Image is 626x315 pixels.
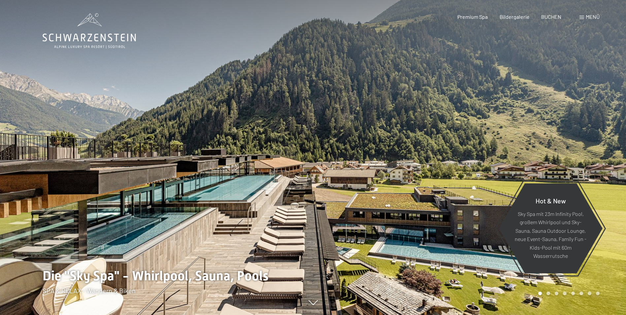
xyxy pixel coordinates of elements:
div: Carousel Page 8 [596,292,600,295]
a: Hot & New Sky Spa mit 23m Infinity Pool, großem Whirlpool und Sky-Sauna, Sauna Outdoor Lounge, ne... [498,183,603,274]
div: Carousel Page 1 (Current Slide) [538,292,542,295]
div: Carousel Page 2 [546,292,550,295]
div: Carousel Page 7 [588,292,591,295]
div: Carousel Page 5 [571,292,575,295]
div: Carousel Page 6 [579,292,583,295]
span: Menü [586,14,600,20]
div: Carousel Pagination [536,292,600,295]
a: Premium Spa [457,14,488,20]
a: BUCHEN [541,14,561,20]
div: Carousel Page 4 [563,292,567,295]
div: Carousel Page 3 [555,292,558,295]
a: Bildergalerie [500,14,530,20]
p: Sky Spa mit 23m Infinity Pool, großem Whirlpool und Sky-Sauna, Sauna Outdoor Lounge, neue Event-S... [515,209,586,260]
span: Hot & New [536,196,566,204]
